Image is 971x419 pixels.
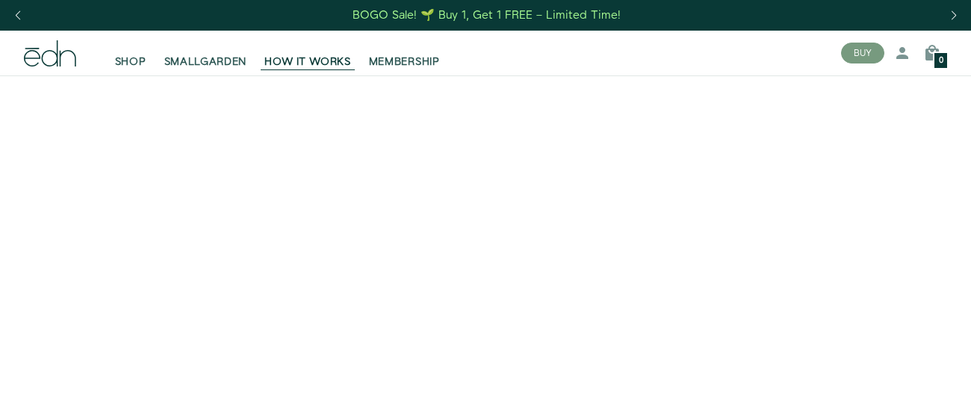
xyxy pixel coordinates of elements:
span: 0 [939,57,943,65]
span: SHOP [115,55,146,69]
a: SMALLGARDEN [155,37,256,69]
a: SHOP [106,37,155,69]
a: BOGO Sale! 🌱 Buy 1, Get 1 FREE – Limited Time! [352,4,623,27]
span: MEMBERSHIP [369,55,440,69]
span: SMALLGARDEN [164,55,247,69]
a: MEMBERSHIP [360,37,449,69]
div: BOGO Sale! 🌱 Buy 1, Get 1 FREE – Limited Time! [353,7,621,23]
a: HOW IT WORKS [255,37,359,69]
span: HOW IT WORKS [264,55,350,69]
button: BUY [841,43,884,63]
